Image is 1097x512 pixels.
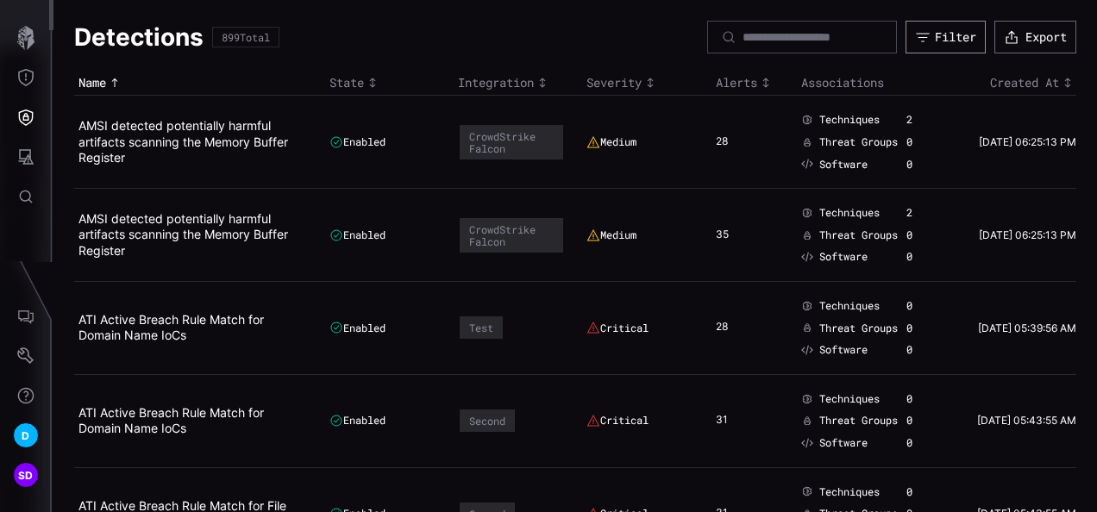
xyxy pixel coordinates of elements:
[994,21,1076,53] button: Export
[329,228,386,242] div: Enabled
[458,75,579,91] div: Toggle sort direction
[716,75,793,91] div: Toggle sort direction
[906,414,931,428] div: 0
[329,75,449,91] div: Toggle sort direction
[1,415,51,455] button: D
[819,322,898,335] span: Threat Groups
[935,29,976,45] div: Filter
[906,250,931,264] div: 0
[22,427,29,445] span: D
[586,321,649,334] div: Critical
[819,206,880,220] span: Techniques
[469,415,505,427] div: Second
[74,22,204,53] h1: Detections
[78,75,321,91] div: Toggle sort direction
[819,392,880,406] span: Techniques
[469,130,555,154] div: CrowdStrike Falcon
[906,299,931,313] div: 0
[978,322,1076,334] time: [DATE] 05:39:56 AM
[586,228,636,242] div: Medium
[906,228,931,242] div: 0
[586,414,649,428] div: Critical
[977,414,1076,427] time: [DATE] 05:43:55 AM
[906,113,931,127] div: 2
[78,405,264,435] a: ATI Active Breach Rule Match for Domain Name IoCs
[819,299,880,313] span: Techniques
[819,135,898,149] span: Threat Groups
[18,466,34,484] span: SD
[78,312,264,342] a: ATI Active Breach Rule Match for Domain Name IoCs
[819,250,868,264] span: Software
[906,135,931,149] div: 0
[329,321,386,334] div: Enabled
[979,135,1076,148] time: [DATE] 06:25:13 PM
[329,135,386,149] div: Enabled
[586,135,636,149] div: Medium
[819,228,898,242] span: Threat Groups
[906,322,931,335] div: 0
[819,414,898,428] span: Threat Groups
[906,392,931,406] div: 0
[906,21,986,53] button: Filter
[716,134,742,150] div: 28
[78,118,288,164] a: AMSI detected potentially harmful artifacts scanning the Memory Buffer Register
[819,485,880,499] span: Techniques
[716,320,742,335] div: 28
[906,485,931,499] div: 0
[329,414,386,428] div: Enabled
[469,322,493,334] div: Test
[586,75,706,91] div: Toggle sort direction
[906,436,931,450] div: 0
[819,113,880,127] span: Techniques
[819,343,868,357] span: Software
[797,71,948,96] th: Associations
[222,32,270,42] div: 899 Total
[906,158,931,172] div: 0
[716,413,742,428] div: 31
[952,75,1076,91] div: Toggle sort direction
[78,211,288,257] a: AMSI detected potentially harmful artifacts scanning the Memory Buffer Register
[906,206,931,220] div: 2
[716,228,742,243] div: 35
[906,343,931,357] div: 0
[819,436,868,450] span: Software
[469,223,555,247] div: CrowdStrike Falcon
[1,455,51,495] button: SD
[979,228,1076,241] time: [DATE] 06:25:13 PM
[819,158,868,172] span: Software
